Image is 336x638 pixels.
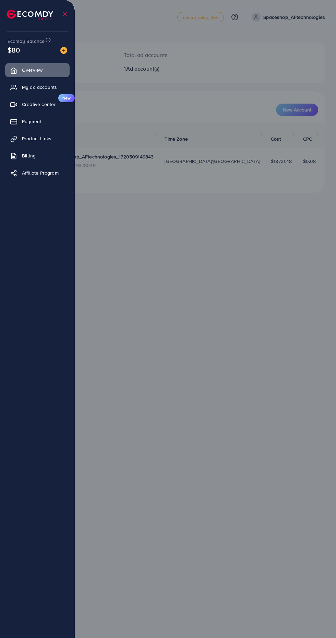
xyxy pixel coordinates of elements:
span: Billing [22,152,36,159]
span: New [58,94,75,102]
a: Affiliate Program [5,166,70,180]
iframe: Chat [307,607,331,633]
a: Product Links [5,132,70,145]
img: logo [7,10,53,20]
img: image [60,47,67,54]
span: Product Links [22,135,51,142]
span: Creative center [22,101,56,108]
a: Overview [5,63,70,77]
a: My ad accounts [5,80,70,94]
span: $80 [8,45,20,55]
span: Affiliate Program [22,169,59,176]
a: Creative centerNew [5,97,70,111]
span: My ad accounts [22,84,57,91]
span: Overview [22,67,43,73]
span: Ecomdy Balance [8,38,45,45]
a: Billing [5,149,70,163]
a: Payment [5,115,70,128]
span: Payment [22,118,41,125]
